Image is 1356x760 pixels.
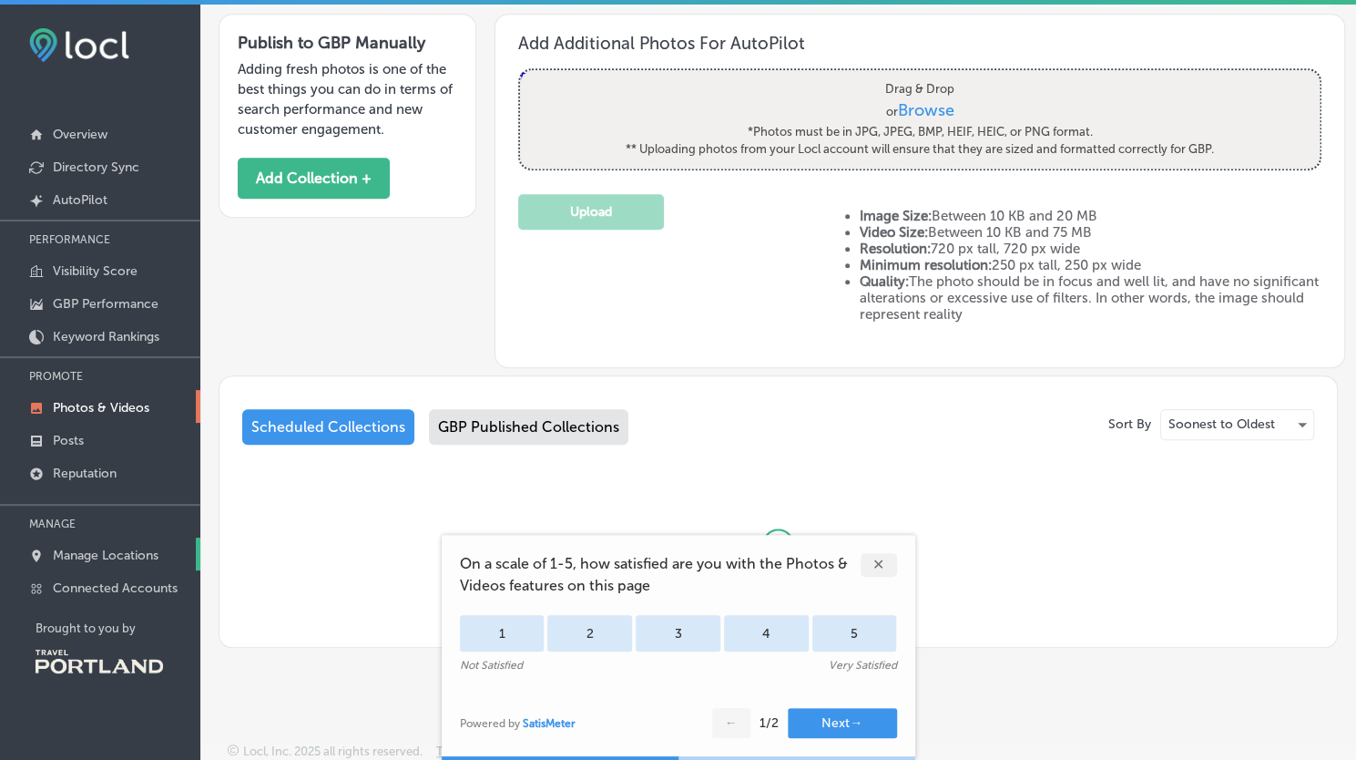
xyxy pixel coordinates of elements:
strong: Quality: [860,273,909,290]
div: 5 [812,615,897,652]
div: GBP Published Collections [429,409,628,445]
p: Soonest to Oldest [1168,416,1275,433]
button: ← [712,708,750,738]
div: 3 [636,615,720,652]
li: 720 px tall, 720 px wide [860,241,1321,257]
div: ✕ [861,553,897,577]
p: Photos & Videos [53,400,149,416]
span: Browse [897,100,953,120]
a: SatisMeter [523,717,576,730]
p: Manage Locations [53,548,158,563]
div: 2 [547,615,632,652]
span: On a scale of 1-5, how satisfied are you with the Photos & Videos features on this page [460,553,861,597]
p: Keyword Rankings [53,329,159,344]
div: Powered by [460,717,576,730]
p: Posts [53,433,84,448]
p: GBP Performance [53,296,158,312]
div: Scheduled Collections [242,409,414,445]
li: The photo should be in focus and well lit, and have no significant alterations or excessive use o... [860,273,1321,323]
div: 4 [724,615,809,652]
li: 250 px tall, 250 px wide [860,257,1321,273]
p: Visibility Score [53,263,138,279]
strong: Minimum resolution: [860,257,992,273]
div: 1 / 2 [760,715,779,731]
li: Between 10 KB and 20 MB [860,208,1321,224]
button: Upload [518,194,664,230]
h3: Publish to GBP Manually [238,33,457,53]
div: Soonest to Oldest [1161,410,1313,439]
p: Reputation [53,466,117,481]
p: Locl, Inc. 2025 all rights reserved. [243,745,423,758]
strong: Video Size: [860,224,928,241]
li: Between 10 KB and 75 MB [860,224,1321,241]
p: Overview [53,127,107,142]
p: Sort By [1108,416,1151,432]
img: Travel Portland [36,650,163,673]
p: Adding fresh photos is one of the best things you can do in terms of search performance and new c... [238,59,457,139]
p: Brought to you by [36,621,200,635]
div: Very Satisfied [829,659,897,672]
div: Not Satisfied [460,659,523,672]
p: Connected Accounts [53,580,178,596]
p: AutoPilot [53,192,107,208]
div: 1 [460,615,545,652]
label: Drag & Drop or *Photos must be in JPG, JPEG, BMP, HEIF, HEIC, or PNG format. ** Uploading photos ... [619,75,1219,165]
h3: Add Additional Photos For AutoPilot [518,33,1321,54]
p: Directory Sync [53,159,139,175]
strong: Image Size: [860,208,932,224]
button: Add Collection + [238,158,390,199]
strong: Resolution: [860,241,931,257]
img: fda3e92497d09a02dc62c9cd864e3231.png [29,28,129,62]
button: Next→ [788,708,897,738]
